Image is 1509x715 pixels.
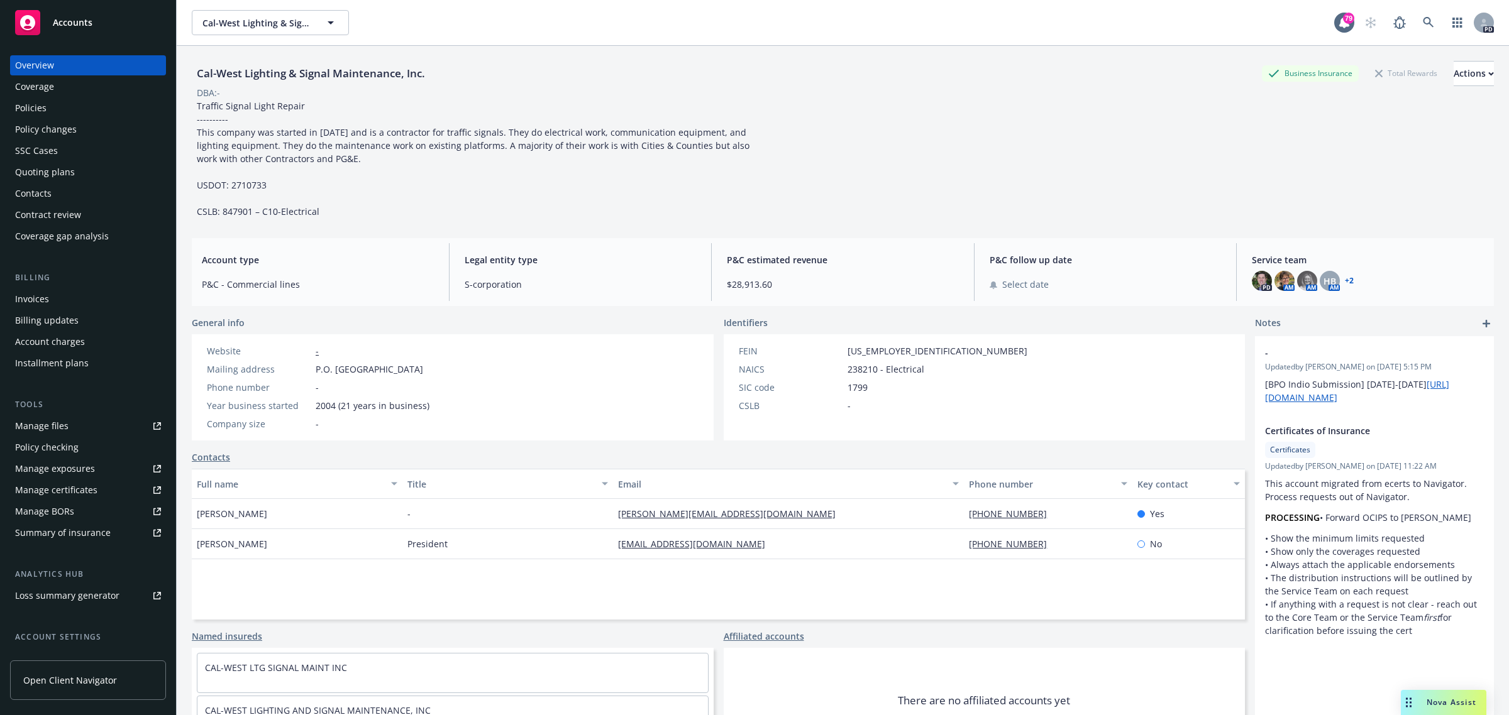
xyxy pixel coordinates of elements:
span: S-corporation [465,278,697,291]
p: This account migrated from ecerts to Navigator. Process requests out of Navigator. [1265,477,1484,503]
p: • Forward OCIPS to [PERSON_NAME] [1265,511,1484,524]
a: Manage exposures [10,459,166,479]
button: Nova Assist [1401,690,1486,715]
div: Certificates of InsuranceCertificatesUpdatedby [PERSON_NAME] on [DATE] 11:22 AMThis account migra... [1255,414,1494,647]
span: P&C follow up date [990,253,1222,266]
img: photo [1252,271,1272,291]
div: Service team [15,648,69,669]
span: There are no affiliated accounts yet [898,693,1070,708]
span: [PERSON_NAME] [197,507,267,520]
span: Identifiers [724,316,768,329]
div: Policy checking [15,437,79,457]
button: Actions [1454,61,1494,86]
div: Tools [10,398,166,411]
span: Accounts [53,18,92,28]
a: +2 [1345,277,1354,285]
a: Overview [10,55,166,75]
div: Policy changes [15,119,77,139]
a: Policy changes [10,119,166,139]
a: Quoting plans [10,162,166,182]
span: - [848,399,851,412]
div: Total Rewards [1369,65,1444,81]
div: Billing updates [15,310,79,330]
span: P.O. [GEOGRAPHIC_DATA] [316,363,423,376]
span: Legal entity type [465,253,697,266]
div: Business Insurance [1262,65,1359,81]
span: Traffic Signal Light Repair ---------- This company was started in [DATE] and is a contractor for... [197,100,752,217]
span: [US_EMPLOYER_IDENTIFICATION_NUMBER] [848,344,1027,357]
div: Cal-West Lighting & Signal Maintenance, Inc. [192,65,430,82]
span: Service team [1252,253,1484,266]
a: Manage certificates [10,480,166,500]
a: Start snowing [1358,10,1383,35]
div: SIC code [739,381,843,394]
a: [EMAIL_ADDRESS][DOMAIN_NAME] [618,538,775,550]
a: Report a Bug [1387,10,1412,35]
div: Full name [197,478,384,491]
em: first [1423,611,1440,623]
div: -Updatedby [PERSON_NAME] on [DATE] 5:15 PM[BPO Indio Submission] [DATE]-[DATE][URL][DOMAIN_NAME] [1255,336,1494,414]
span: [PERSON_NAME] [197,537,267,550]
img: photo [1297,271,1317,291]
div: Billing [10,271,166,284]
button: Cal-West Lighting & Signal Maintenance, Inc. [192,10,349,35]
div: Mailing address [207,363,311,376]
span: - [1265,346,1451,359]
a: - [316,345,319,357]
span: P&C - Commercial lines [202,278,434,291]
div: Actions [1454,62,1494,85]
a: [PHONE_NUMBER] [969,508,1057,520]
a: add [1479,316,1494,331]
a: Accounts [10,5,166,40]
div: Manage files [15,416,69,436]
a: Policy checking [10,437,166,457]
div: Analytics hub [10,568,166,581]
strong: PROCESSING [1265,511,1320,523]
span: Updated by [PERSON_NAME] on [DATE] 5:15 PM [1265,361,1484,373]
div: Quoting plans [15,162,75,182]
a: Manage files [10,416,166,436]
a: Contract review [10,205,166,225]
a: CAL-WEST LTG SIGNAL MAINT INC [205,662,347,674]
span: Updated by [PERSON_NAME] on [DATE] 11:22 AM [1265,461,1484,472]
div: Coverage [15,77,54,97]
span: Open Client Navigator [23,674,117,687]
div: Summary of insurance [15,523,111,543]
span: - [407,507,411,520]
div: Title [407,478,594,491]
div: DBA: - [197,86,220,99]
div: Website [207,344,311,357]
div: Contacts [15,183,52,204]
a: Policies [10,98,166,118]
span: President [407,537,448,550]
div: Coverage gap analysis [15,226,109,246]
span: Certificates [1270,444,1310,456]
img: photo [1274,271,1295,291]
a: [PERSON_NAME][EMAIL_ADDRESS][DOMAIN_NAME] [618,508,846,520]
span: 1799 [848,381,868,394]
a: Manage BORs [10,501,166,521]
a: Coverage [10,77,166,97]
div: Key contact [1137,478,1226,491]
a: Service team [10,648,166,669]
p: • Show the minimum limits requested • Show only the coverages requested • Always attach the appli... [1265,532,1484,637]
div: 79 [1343,13,1354,24]
div: FEIN [739,344,843,357]
button: Key contact [1132,469,1245,499]
span: 238210 - Electrical [848,363,924,376]
div: Overview [15,55,54,75]
div: Year business started [207,399,311,412]
div: NAICS [739,363,843,376]
div: Account charges [15,332,85,352]
span: HB [1324,275,1336,288]
a: Installment plans [10,353,166,373]
div: CSLB [739,399,843,412]
span: Certificates of Insurance [1265,424,1451,437]
a: Contacts [10,183,166,204]
span: Account type [202,253,434,266]
a: Affiliated accounts [724,630,804,643]
span: No [1150,537,1162,550]
span: P&C estimated revenue [727,253,959,266]
div: Contract review [15,205,81,225]
a: Switch app [1445,10,1470,35]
